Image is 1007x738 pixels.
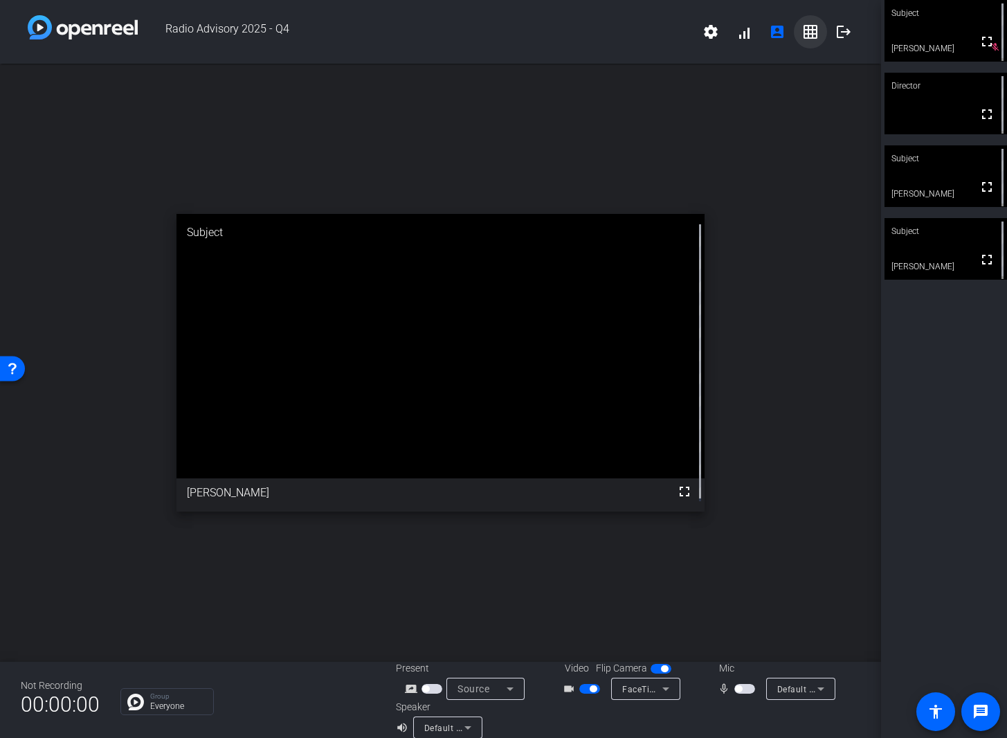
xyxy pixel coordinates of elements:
[802,24,819,40] mat-icon: grid_on
[565,661,589,676] span: Video
[884,145,1007,172] div: Subject
[396,700,479,714] div: Speaker
[835,24,852,40] mat-icon: logout
[150,693,206,700] p: Group
[927,703,944,720] mat-icon: accessibility
[127,694,144,710] img: Chat Icon
[21,678,100,693] div: Not Recording
[884,218,1007,244] div: Subject
[28,15,138,39] img: white-gradient.svg
[769,24,786,40] mat-icon: account_box
[727,15,761,48] button: signal_cellular_alt
[176,214,705,251] div: Subject
[702,24,719,40] mat-icon: settings
[396,719,412,736] mat-icon: volume_up
[424,722,585,733] span: Default - External Headphones (Built-in)
[622,683,764,694] span: FaceTime HD Camera (3A71:F4B5)
[979,106,995,123] mat-icon: fullscreen
[596,661,647,676] span: Flip Camera
[21,687,100,721] span: 00:00:00
[563,681,579,697] mat-icon: videocam_outline
[705,661,844,676] div: Mic
[777,683,934,694] span: Default - External Microphone (Built-in)
[979,179,995,195] mat-icon: fullscreen
[138,15,694,48] span: Radio Advisory 2025 - Q4
[718,681,734,697] mat-icon: mic_none
[884,73,1007,99] div: Director
[676,483,693,500] mat-icon: fullscreen
[396,661,534,676] div: Present
[150,702,206,710] p: Everyone
[405,681,421,697] mat-icon: screen_share_outline
[979,33,995,50] mat-icon: fullscreen
[457,683,489,694] span: Source
[972,703,989,720] mat-icon: message
[979,251,995,268] mat-icon: fullscreen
